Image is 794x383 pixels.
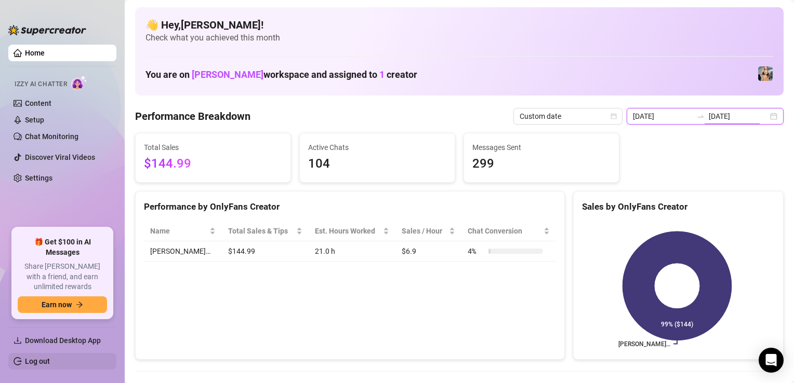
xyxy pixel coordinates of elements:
a: Settings [25,174,52,182]
div: Est. Hours Worked [315,225,381,237]
h1: You are on workspace and assigned to creator [145,69,417,80]
span: swap-right [696,112,705,120]
a: Log out [25,357,50,365]
div: Performance by OnlyFans Creator [144,200,556,214]
span: calendar [611,113,617,119]
span: 104 [308,154,446,174]
th: Sales / Hour [395,221,461,241]
span: Check what you achieved this month [145,32,773,44]
td: $144.99 [222,241,308,262]
th: Total Sales & Tips [222,221,308,241]
span: Name [150,225,207,237]
div: Sales by OnlyFans Creator [582,200,775,214]
span: arrow-right [76,301,83,308]
th: Name [144,221,222,241]
th: Chat Conversion [461,221,556,241]
td: 21.0 h [309,241,396,262]
span: Download Desktop App [25,336,101,345]
input: End date [709,111,768,122]
text: [PERSON_NAME]… [618,340,670,348]
span: to [696,112,705,120]
a: Content [25,99,51,107]
img: AI Chatter [71,75,87,90]
span: Total Sales [144,142,282,153]
td: $6.9 [395,241,461,262]
span: 299 [472,154,611,174]
span: Earn now [42,300,72,309]
button: Earn nowarrow-right [18,296,107,313]
h4: Performance Breakdown [135,109,250,124]
span: Total Sales & Tips [228,225,294,237]
a: Discover Viral Videos [25,153,95,161]
span: Messages Sent [472,142,611,153]
span: 4 % [468,245,484,257]
span: [PERSON_NAME] [192,69,263,80]
td: [PERSON_NAME]… [144,241,222,262]
span: 🎁 Get $100 in AI Messages [18,237,107,257]
span: Active Chats [308,142,446,153]
span: Share [PERSON_NAME] with a friend, and earn unlimited rewards [18,262,107,292]
a: Home [25,49,45,57]
span: $144.99 [144,154,282,174]
span: Chat Conversion [468,225,541,237]
input: Start date [633,111,692,122]
img: Veronica [758,66,773,81]
span: Sales / Hour [402,225,447,237]
img: logo-BBDzfeDw.svg [8,25,86,35]
span: Izzy AI Chatter [15,79,67,89]
a: Chat Monitoring [25,132,78,141]
h4: 👋 Hey, [PERSON_NAME] ! [145,18,773,32]
div: Open Intercom Messenger [759,348,784,373]
a: Setup [25,116,44,124]
span: download [14,336,22,345]
span: 1 [379,69,385,80]
span: Custom date [520,108,616,124]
